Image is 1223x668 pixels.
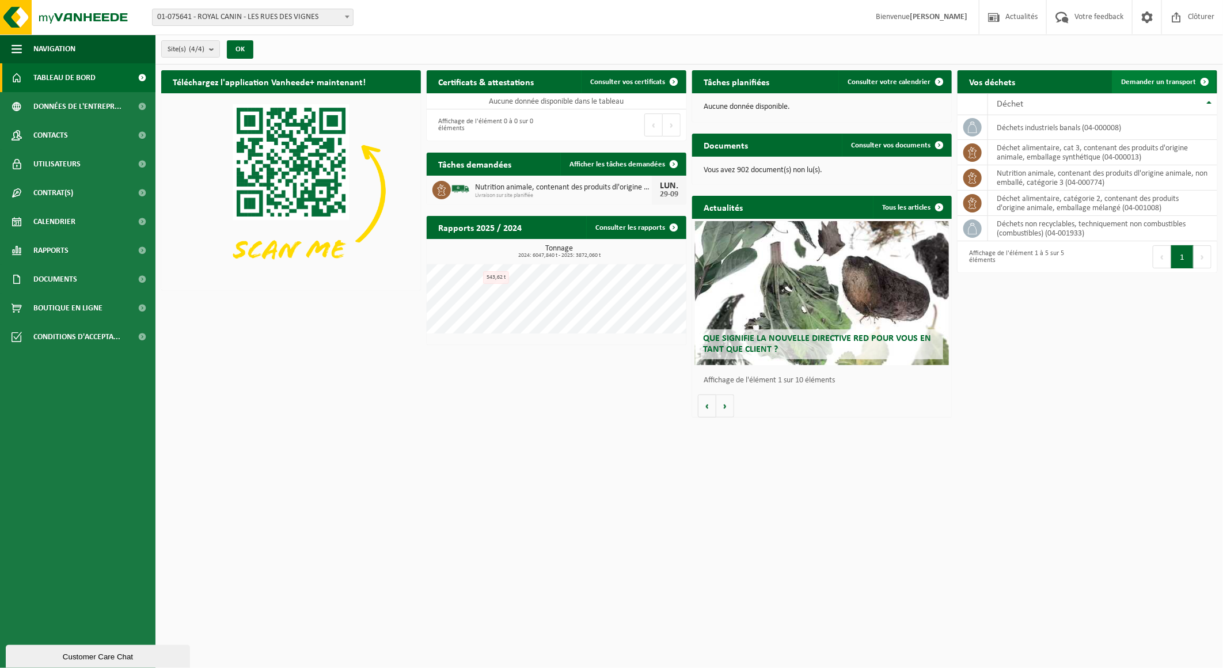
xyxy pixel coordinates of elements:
span: Contrat(s) [33,179,73,207]
span: Conditions d'accepta... [33,322,120,351]
h2: Tâches demandées [427,153,523,175]
div: LUN. [658,181,681,191]
button: Next [663,113,681,136]
h2: Actualités [692,196,754,218]
button: Previous [644,113,663,136]
a: Consulter votre calendrier [838,70,951,93]
span: Livraison sur site planifiée [475,192,652,199]
h2: Documents [692,134,759,156]
span: 01-075641 - ROYAL CANIN - LES RUES DES VIGNES [152,9,354,26]
div: 543,62 t [483,271,509,284]
div: Affichage de l'élément 0 à 0 sur 0 éléments [432,112,551,138]
td: déchets industriels banals (04-000008) [988,115,1217,140]
span: Calendrier [33,207,75,236]
span: Demander un transport [1121,78,1196,86]
strong: [PERSON_NAME] [910,13,967,21]
td: Aucune donnée disponible dans le tableau [427,93,686,109]
h2: Téléchargez l'application Vanheede+ maintenant! [161,70,377,93]
td: nutrition animale, contenant des produits dl'origine animale, non emballé, catégorie 3 (04-000774) [988,165,1217,191]
span: Documents [33,265,77,294]
p: Aucune donnée disponible. [704,103,940,111]
span: Tableau de bord [33,63,96,92]
button: Vorige [698,394,716,418]
span: Rapports [33,236,69,265]
span: Utilisateurs [33,150,81,179]
button: 1 [1171,245,1194,268]
a: Demander un transport [1112,70,1216,93]
h2: Vos déchets [958,70,1027,93]
h3: Tonnage [432,245,686,259]
span: Consulter vos documents [851,142,930,149]
a: Consulter vos documents [842,134,951,157]
span: Afficher les tâches demandées [569,161,665,168]
button: Previous [1153,245,1171,268]
a: Que signifie la nouvelle directive RED pour vous en tant que client ? [695,221,949,365]
a: Consulter vos certificats [581,70,685,93]
a: Tous les articles [873,196,951,219]
img: BL-SO-LV [451,179,470,199]
div: Affichage de l'élément 1 à 5 sur 5 éléments [963,244,1082,270]
button: OK [227,40,253,59]
span: Navigation [33,35,75,63]
span: Consulter votre calendrier [848,78,930,86]
a: Consulter les rapports [586,216,685,239]
h2: Certificats & attestations [427,70,545,93]
button: Volgende [716,394,734,418]
div: 29-09 [658,191,681,199]
h2: Tâches planifiées [692,70,781,93]
span: Contacts [33,121,68,150]
span: Site(s) [168,41,204,58]
count: (4/4) [189,45,204,53]
span: Que signifie la nouvelle directive RED pour vous en tant que client ? [704,334,932,354]
span: Données de l'entrepr... [33,92,121,121]
span: Nutrition animale, contenant des produits dl'origine animale, non emballé, catég... [475,183,652,192]
span: Déchet [997,100,1023,109]
p: Affichage de l'élément 1 sur 10 éléments [704,377,946,385]
span: Consulter vos certificats [590,78,665,86]
h2: Rapports 2025 / 2024 [427,216,533,238]
button: Next [1194,245,1211,268]
td: déchet alimentaire, catégorie 2, contenant des produits d'origine animale, emballage mélangé (04-... [988,191,1217,216]
span: 01-075641 - ROYAL CANIN - LES RUES DES VIGNES [153,9,353,25]
span: Boutique en ligne [33,294,102,322]
a: Afficher les tâches demandées [560,153,685,176]
td: déchets non recyclables, techniquement non combustibles (combustibles) (04-001933) [988,216,1217,241]
p: Vous avez 902 document(s) non lu(s). [704,166,940,174]
span: 2024: 6047,840 t - 2025: 3872,060 t [432,253,686,259]
img: Download de VHEPlus App [161,93,421,288]
iframe: chat widget [6,643,192,668]
td: déchet alimentaire, cat 3, contenant des produits d'origine animale, emballage synthétique (04-00... [988,140,1217,165]
button: Site(s)(4/4) [161,40,220,58]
